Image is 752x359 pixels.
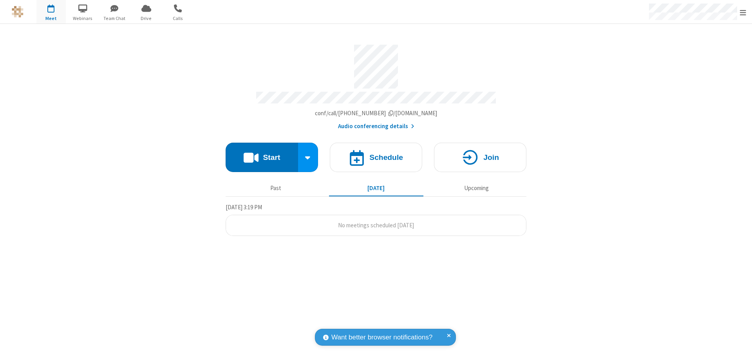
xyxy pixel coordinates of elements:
[263,154,280,161] h4: Start
[338,122,414,131] button: Audio conferencing details
[36,15,66,22] span: Meet
[12,6,23,18] img: QA Selenium DO NOT DELETE OR CHANGE
[132,15,161,22] span: Drive
[338,221,414,229] span: No meetings scheduled [DATE]
[483,154,499,161] h4: Join
[163,15,193,22] span: Calls
[226,203,526,236] section: Today's Meetings
[329,181,423,196] button: [DATE]
[226,39,526,131] section: Account details
[229,181,323,196] button: Past
[226,203,262,211] span: [DATE] 3:19 PM
[315,109,437,117] span: Copy my meeting room link
[298,143,318,172] div: Start conference options
[100,15,129,22] span: Team Chat
[226,143,298,172] button: Start
[732,339,746,354] iframe: Chat
[331,332,432,343] span: Want better browser notifications?
[68,15,98,22] span: Webinars
[330,143,422,172] button: Schedule
[434,143,526,172] button: Join
[429,181,524,196] button: Upcoming
[369,154,403,161] h4: Schedule
[315,109,437,118] button: Copy my meeting room linkCopy my meeting room link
